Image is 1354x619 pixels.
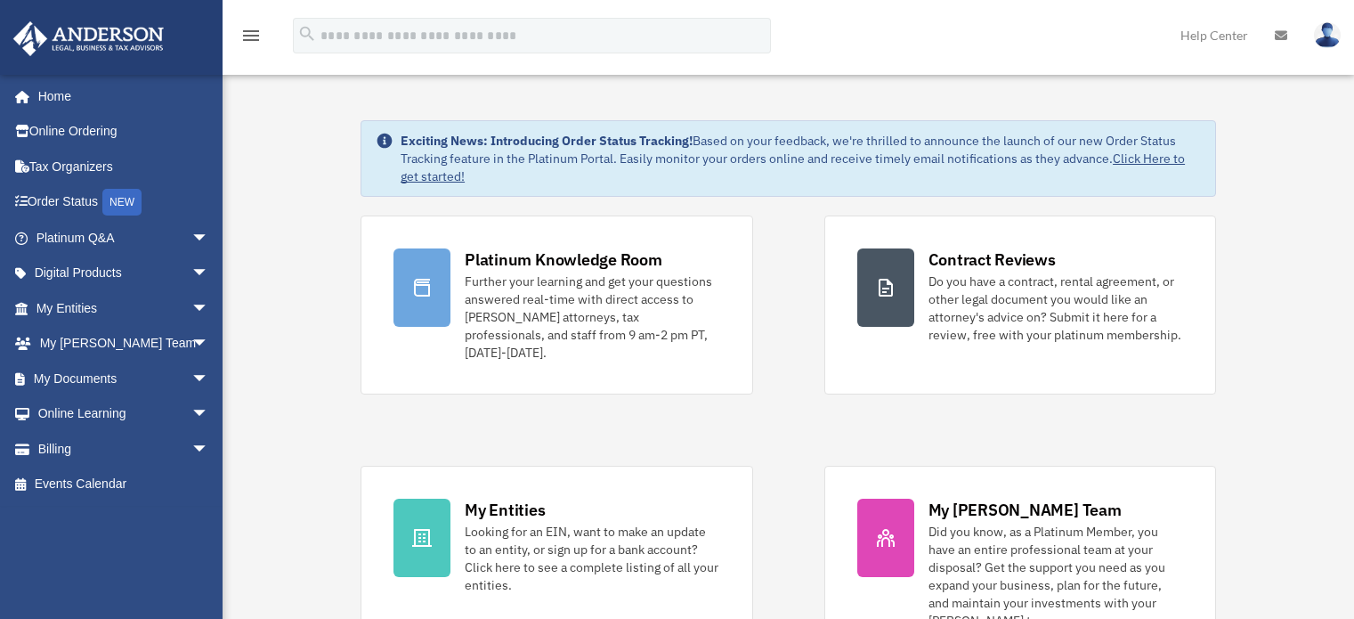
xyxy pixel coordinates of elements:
[465,273,719,362] div: Further your learning and get your questions answered real-time with direct access to [PERSON_NAM...
[401,132,1201,185] div: Based on your feedback, we're thrilled to announce the launch of our new Order Status Tracking fe...
[191,326,227,362] span: arrow_drop_down
[191,396,227,433] span: arrow_drop_down
[12,290,236,326] a: My Entitiesarrow_drop_down
[12,256,236,291] a: Digital Productsarrow_drop_down
[12,114,236,150] a: Online Ordering
[191,220,227,257] span: arrow_drop_down
[191,431,227,468] span: arrow_drop_down
[8,21,169,56] img: Anderson Advisors Platinum Portal
[928,248,1056,271] div: Contract Reviews
[12,149,236,184] a: Tax Organizers
[401,133,693,149] strong: Exciting News: Introducing Order Status Tracking!
[240,31,262,46] a: menu
[12,467,236,502] a: Events Calendar
[191,256,227,292] span: arrow_drop_down
[928,273,1183,344] div: Do you have a contract, rental agreement, or other legal document you would like an attorney's ad...
[297,24,317,44] i: search
[12,361,236,396] a: My Documentsarrow_drop_down
[465,523,719,594] div: Looking for an EIN, want to make an update to an entity, or sign up for a bank account? Click her...
[12,78,227,114] a: Home
[102,189,142,216] div: NEW
[1314,22,1341,48] img: User Pic
[12,326,236,362] a: My [PERSON_NAME] Teamarrow_drop_down
[12,431,236,467] a: Billingarrow_drop_down
[824,216,1216,395] a: Contract Reviews Do you have a contract, rental agreement, or other legal document you would like...
[465,248,662,271] div: Platinum Knowledge Room
[928,499,1122,521] div: My [PERSON_NAME] Team
[12,184,236,221] a: Order StatusNEW
[191,361,227,397] span: arrow_drop_down
[240,25,262,46] i: menu
[401,151,1185,184] a: Click Here to get started!
[465,499,545,521] div: My Entities
[191,290,227,327] span: arrow_drop_down
[361,216,752,395] a: Platinum Knowledge Room Further your learning and get your questions answered real-time with dire...
[12,396,236,432] a: Online Learningarrow_drop_down
[12,220,236,256] a: Platinum Q&Aarrow_drop_down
